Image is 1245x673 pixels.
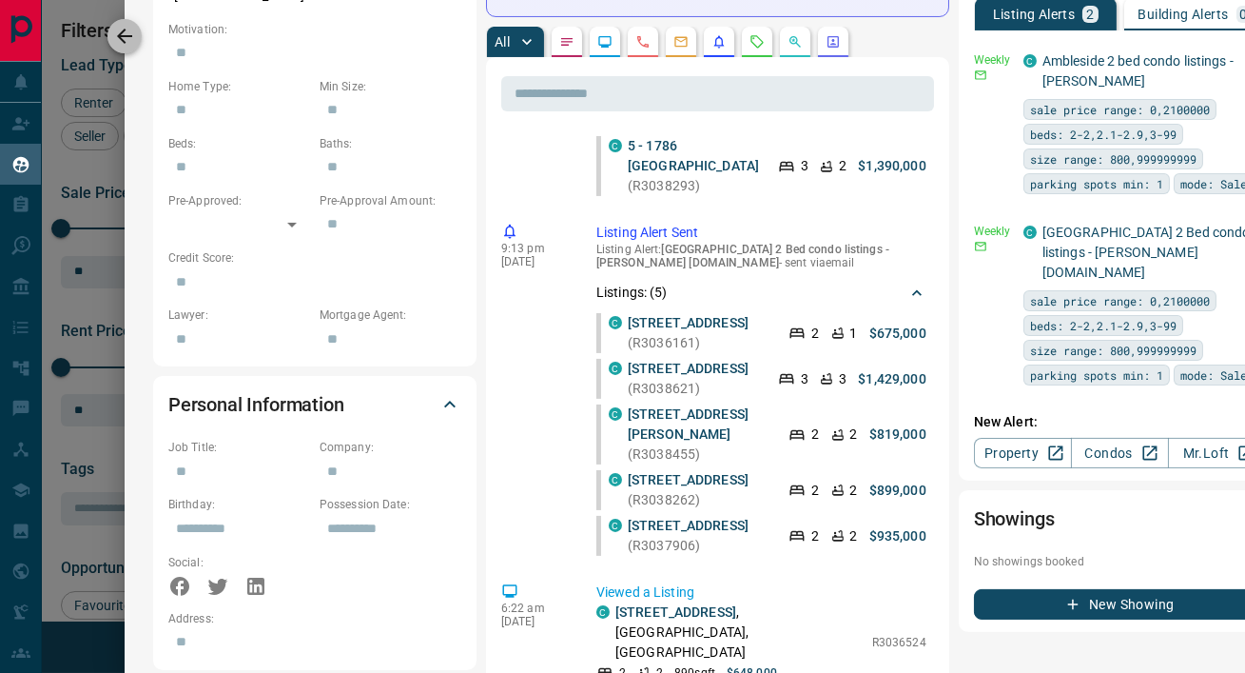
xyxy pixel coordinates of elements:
[811,324,819,344] p: 2
[615,604,736,620] a: [STREET_ADDRESS]
[609,473,622,486] div: condos.ca
[320,496,461,513] p: Possession Date:
[168,389,344,420] h2: Personal Information
[1030,174,1163,193] span: parking spots min: 1
[850,324,858,344] p: 1
[615,603,863,663] p: , [GEOGRAPHIC_DATA], [GEOGRAPHIC_DATA]
[974,69,987,82] svg: Email
[974,223,1012,240] p: Weekly
[596,243,889,269] span: [GEOGRAPHIC_DATA] 2 Bed condo listings - [PERSON_NAME] [DOMAIN_NAME]
[609,316,622,329] div: condos.ca
[168,21,461,38] p: Motivation:
[801,156,808,176] p: 3
[869,481,926,501] p: $899,000
[788,34,803,49] svg: Opportunities
[596,605,610,619] div: condos.ca
[749,34,765,49] svg: Requests
[974,51,1012,69] p: Weekly
[869,425,926,445] p: $819,000
[320,135,461,152] p: Baths:
[1030,149,1196,168] span: size range: 800,999999999
[609,362,622,375] div: condos.ca
[1023,226,1037,239] div: condos.ca
[858,156,925,176] p: $1,390,000
[168,249,461,267] p: Credit Score:
[811,425,819,445] p: 2
[320,439,461,456] p: Company:
[673,34,689,49] svg: Emails
[635,34,651,49] svg: Calls
[858,369,925,389] p: $1,429,000
[1086,8,1094,21] p: 2
[168,439,310,456] p: Job Title:
[850,481,858,501] p: 2
[628,518,749,533] a: [STREET_ADDRESS]
[168,610,461,627] p: Address:
[501,615,568,628] p: [DATE]
[628,315,749,330] a: [STREET_ADDRESS]
[1071,438,1169,468] a: Condos
[597,34,613,49] svg: Lead Browsing Activity
[850,425,858,445] p: 2
[711,34,727,49] svg: Listing Alerts
[839,369,846,389] p: 3
[628,516,770,556] p: (R3037906)
[628,313,770,353] p: (R3036161)
[168,135,310,152] p: Beds:
[559,34,574,49] svg: Notes
[1030,366,1163,385] span: parking spots min: 1
[869,526,926,546] p: $935,000
[628,470,770,510] p: (R3038262)
[168,307,310,324] p: Lawyer:
[628,136,759,196] p: (R3038293)
[596,583,926,603] p: Viewed a Listing
[628,361,749,376] a: [STREET_ADDRESS]
[501,255,568,268] p: [DATE]
[628,405,770,465] p: (R3038455)
[168,192,310,209] p: Pre-Approved:
[168,382,461,427] div: Personal Information
[811,526,819,546] p: 2
[168,496,310,513] p: Birthday:
[1030,125,1177,144] span: beds: 2-2,2.1-2.9,3-99
[826,34,841,49] svg: Agent Actions
[1030,316,1177,335] span: beds: 2-2,2.1-2.9,3-99
[628,406,749,442] a: [STREET_ADDRESS][PERSON_NAME]
[596,223,926,243] p: Listing Alert Sent
[501,242,568,255] p: 9:13 pm
[974,504,1055,534] h2: Showings
[993,8,1076,21] p: Listing Alerts
[320,192,461,209] p: Pre-Approval Amount:
[801,369,808,389] p: 3
[596,283,668,303] p: Listings: ( 5 )
[609,407,622,421] div: condos.ca
[495,35,510,49] p: All
[628,472,749,487] a: [STREET_ADDRESS]
[596,243,926,269] p: Listing Alert : - sent via email
[839,156,846,176] p: 2
[1030,100,1210,119] span: sale price range: 0,2100000
[596,275,926,310] div: Listings: (5)
[168,78,310,95] p: Home Type:
[609,139,622,152] div: condos.ca
[628,359,759,399] p: (R3038621)
[628,138,759,173] a: 5 - 1786 [GEOGRAPHIC_DATA]
[168,554,310,571] p: Social:
[1042,53,1234,89] a: Ambleside 2 bed condo listings - [PERSON_NAME]
[974,240,987,253] svg: Email
[1030,341,1196,360] span: size range: 800,999999999
[869,324,926,344] p: $675,000
[872,634,926,651] p: R3036524
[1023,54,1037,68] div: condos.ca
[1138,8,1229,21] p: Building Alerts
[609,519,622,532] div: condos.ca
[1030,291,1210,310] span: sale price range: 0,2100000
[320,78,461,95] p: Min Size:
[974,438,1072,468] a: Property
[811,481,819,501] p: 2
[320,307,461,324] p: Mortgage Agent:
[850,526,858,546] p: 2
[501,602,568,615] p: 6:22 am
